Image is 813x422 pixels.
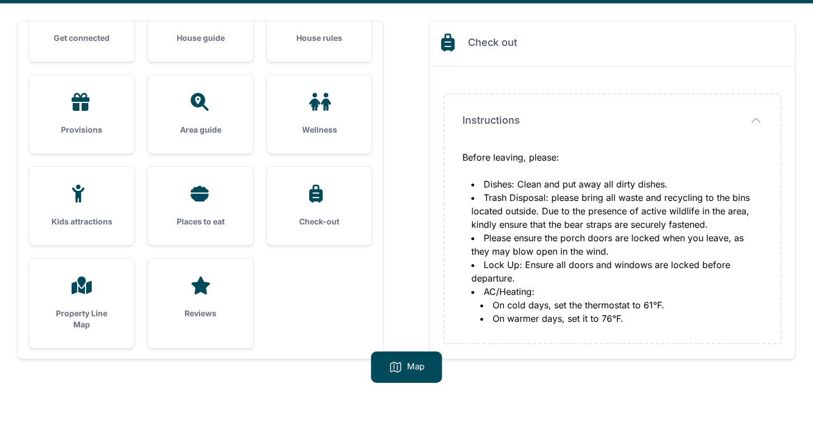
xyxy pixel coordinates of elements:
[267,167,372,245] a: Check-out
[166,124,235,135] h3: Area guide
[166,216,235,227] h3: Places to eat
[29,259,134,348] a: Property Line Map
[471,191,763,231] li: Trash Disposal: please bring all waste and recycling to the bins located outside. Due to the pres...
[166,32,235,44] h3: House guide
[480,312,763,325] li: On warmer days, set it to 76°F.
[47,308,116,330] h3: Property Line Map
[166,308,235,319] h3: Reviews
[148,259,253,337] a: Reviews
[471,231,763,258] li: Please ensure the porch doors are locked when you leave, as they may blow open in the wind.
[29,75,134,153] a: Provisions
[29,167,134,245] a: Kids attractions
[471,177,763,191] li: Dishes: Clean and put away all dirty dishes.
[480,298,763,312] li: On cold days, set the thermostat to 61°F.
[148,167,253,245] a: Places to eat
[471,285,763,325] li: AC/Heating:
[148,75,253,153] a: Area guide
[462,151,763,177] div: Before leaving, please:
[267,75,372,153] a: Wellness
[47,124,116,135] h3: Provisions
[285,216,354,227] h3: Check-out
[462,112,520,128] span: Instructions
[407,360,424,374] p: Map
[285,124,354,135] h3: Wellness
[471,258,763,285] li: Lock Up: Ensure all doors and windows are locked before departure.
[47,32,116,44] h3: Get connected
[285,32,354,44] h3: House rules
[47,216,116,227] h3: Kids attractions
[462,112,763,128] button: Instructions
[468,35,517,50] h2: Check out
